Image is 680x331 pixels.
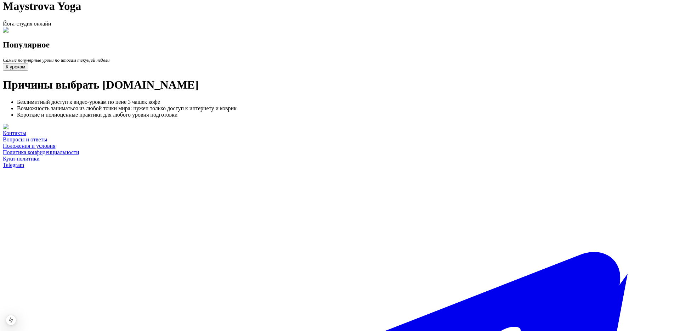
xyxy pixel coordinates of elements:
li: Безлимитный доступ к видео-урокам по цене 3 чашек кофе [17,99,677,105]
nav: Footer [3,130,677,162]
a: Положения и условия [3,143,55,149]
span: Telegram [3,162,24,168]
a: Контакты [3,130,26,136]
img: Kate Maystrova [3,27,45,33]
button: К урокам [3,63,28,71]
a: Политика конфиденциальности [3,149,79,155]
li: Короткие и полноценные практики для любого уровня подготовки [17,112,677,118]
a: К урокам [3,63,28,69]
li: Возможность заниматься из любой точки мира: нужен только доступ к интернету и коврик [17,105,677,112]
i: Самые популярные уроки по итогам текущей недели [3,57,109,63]
a: Вопросы и ответы [3,136,47,142]
img: Причины выбрать maystrova.yoga [3,124,90,130]
a: Куки-политики [3,156,40,162]
h2: Популярное [3,40,677,50]
span: Йога-студия онлайн [3,21,51,27]
h1: Причины выбрать [DOMAIN_NAME] [3,78,677,91]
